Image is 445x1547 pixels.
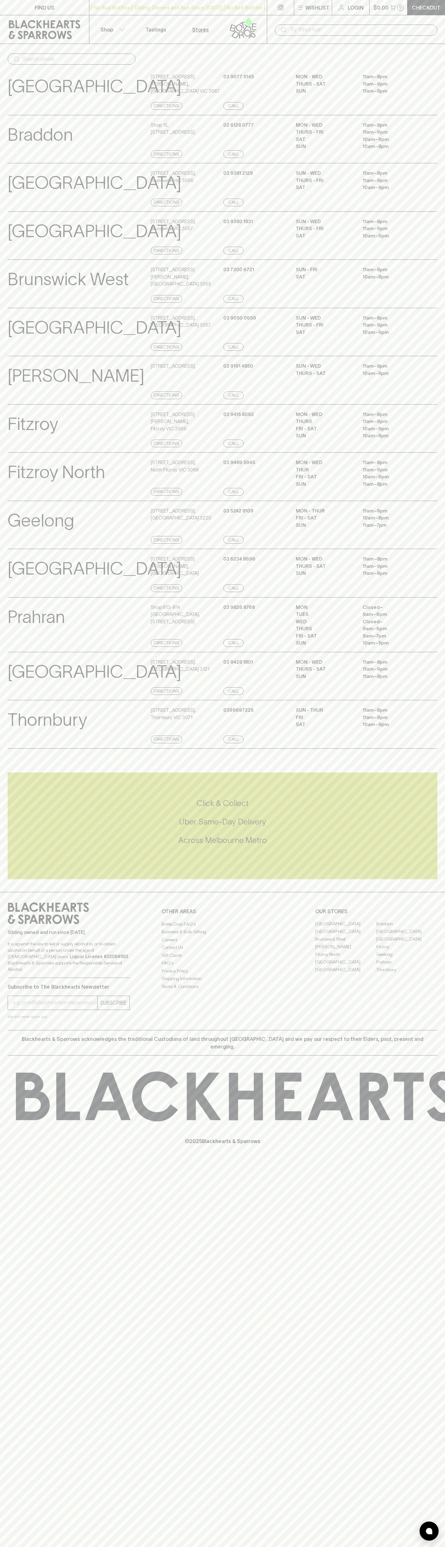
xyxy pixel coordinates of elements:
[363,570,420,577] p: 11am – 8pm
[70,954,128,959] strong: Liquor License #32064953
[8,604,65,630] p: Prahran
[363,604,420,611] p: Closed –
[296,459,353,466] p: MON - WED
[296,177,353,184] p: THURS - FRI
[223,687,244,695] a: Call
[162,959,284,967] a: FAQ's
[223,459,255,466] p: 03 9489 5945
[151,199,182,206] a: Directions
[363,481,420,488] p: 11am – 8pm
[223,707,254,714] p: 0399697225
[223,488,244,496] a: Call
[151,343,182,351] a: Directions
[296,418,353,425] p: THURS
[290,25,432,35] input: Try "Pinot noir"
[134,15,178,44] a: Tastings
[363,88,420,95] p: 11am – 8pm
[363,507,420,515] p: 11am – 8pm
[315,908,437,915] p: OUR STORES
[296,411,353,418] p: MON - WED
[363,170,420,177] p: 11am – 8pm
[223,659,253,666] p: 03 9428 1801
[296,666,353,673] p: THURS - SAT
[151,659,209,673] p: [STREET_ADDRESS] , [GEOGRAPHIC_DATA] 3121
[151,363,196,370] p: [STREET_ADDRESS] ,
[151,488,182,496] a: Directions
[363,363,420,370] p: 11am – 8pm
[8,941,130,972] p: It is against the law to sell or supply alcohol to, or to obtain alcohol on behalf of a person un...
[363,425,420,433] p: 10am – 9pm
[8,983,130,991] p: Subscribe to The Blackhearts Newsletter
[8,816,437,827] h5: Uber Same-Day Delivery
[296,570,353,577] p: SUN
[223,218,253,225] p: 03 9380 1831
[223,736,244,743] a: Call
[363,632,420,640] p: 9am – 7pm
[363,218,420,225] p: 11am – 8pm
[296,225,353,232] p: THURS - FRI
[223,555,255,563] p: 03 6234 8696
[363,466,420,474] p: 11am – 9pm
[363,459,420,466] p: 11am – 8pm
[8,835,437,845] h5: Across Melbourne Metro
[151,73,222,95] p: [STREET_ADDRESS][PERSON_NAME] , [GEOGRAPHIC_DATA] VIC 3067
[376,920,437,928] a: Braddon
[296,266,353,273] p: SUN - FRI
[363,639,420,647] p: 10am – 5pm
[363,266,420,273] p: 11am – 8pm
[315,936,376,943] a: Brunswick West
[151,170,196,184] p: [STREET_ADDRESS] , Brunswick VIC 3056
[296,481,353,488] p: SUN
[8,555,181,582] p: [GEOGRAPHIC_DATA]
[151,604,222,625] p: Shop 813-814 [GEOGRAPHIC_DATA] , [STREET_ADDRESS]
[296,707,353,714] p: Sun - Thur
[8,266,129,293] p: Brunswick West
[296,555,353,563] p: MON - WED
[296,321,353,329] p: THURS - FRI
[296,73,353,81] p: MON - WED
[296,625,353,632] p: THURS
[98,996,129,1010] button: SUBSCRIBE
[296,170,353,177] p: SUN - WED
[363,184,420,191] p: 10am – 9pm
[223,639,244,647] a: Call
[151,218,196,232] p: [STREET_ADDRESS] , Brunswick VIC 3057
[363,714,420,721] p: 11am – 9pm
[296,363,353,370] p: SUN - WED
[151,507,211,522] p: [STREET_ADDRESS] , [GEOGRAPHIC_DATA] 3220
[223,604,255,611] p: 03 9826 8768
[223,247,244,254] a: Call
[363,514,420,522] p: 10am – 8pm
[315,958,376,966] a: [GEOGRAPHIC_DATA]
[363,143,420,150] p: 10am – 8pm
[151,150,182,158] a: Directions
[296,714,353,721] p: Fri
[223,102,244,110] a: Call
[296,604,353,611] p: MON
[151,555,222,577] p: [STREET_ADDRESS][PERSON_NAME] , [GEOGRAPHIC_DATA]
[296,432,353,440] p: SUN
[363,418,420,425] p: 11am – 9pm
[223,507,254,515] p: 03 5242 8109
[296,122,353,129] p: MON - WED
[223,295,244,303] a: Call
[8,507,74,534] p: Geelong
[296,184,353,191] p: SAT
[363,625,420,632] p: 9am – 6pm
[296,81,353,88] p: THURS - SAT
[363,563,420,570] p: 11am – 9pm
[223,266,254,273] p: 03 7300 6721
[363,122,420,129] p: 11am – 8pm
[296,425,353,433] p: FRI - SAT
[8,314,181,341] p: [GEOGRAPHIC_DATA]
[151,411,222,433] p: [STREET_ADDRESS][PERSON_NAME] , Fitzroy VIC 3065
[23,54,130,64] input: Search stores
[162,920,284,928] a: Bottle Drop FAQ's
[151,736,182,743] a: Directions
[296,639,353,647] p: SUN
[363,673,420,680] p: 11am – 8pm
[8,73,181,100] p: [GEOGRAPHIC_DATA]
[376,943,437,951] a: Fitzroy
[8,659,181,685] p: [GEOGRAPHIC_DATA]
[296,314,353,322] p: SUN - WED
